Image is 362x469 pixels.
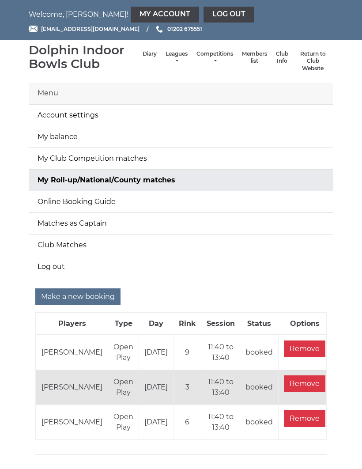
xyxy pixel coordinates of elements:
[201,335,240,370] td: 11:40 to 13:40
[108,313,139,335] th: Type
[201,370,240,405] td: 11:40 to 13:40
[240,405,279,440] td: booked
[139,370,173,405] td: [DATE]
[139,313,173,335] th: Day
[29,170,333,191] a: My Roll-up/National/County matches
[156,26,162,33] img: Phone us
[29,83,333,104] div: Menu
[166,50,188,65] a: Leagues
[35,288,121,305] input: Make a new booking
[108,335,139,370] td: Open Play
[201,313,240,335] th: Session
[284,340,325,357] input: Remove
[279,313,331,335] th: Options
[108,370,139,405] td: Open Play
[29,191,333,212] a: Online Booking Guide
[29,234,333,256] a: Club Matches
[173,313,201,335] th: Rink
[36,335,108,370] td: [PERSON_NAME]
[29,26,38,32] img: Email
[196,50,233,65] a: Competitions
[36,405,108,440] td: [PERSON_NAME]
[276,50,288,65] a: Club Info
[139,405,173,440] td: [DATE]
[204,7,254,23] a: Log out
[240,313,279,335] th: Status
[29,148,333,169] a: My Club Competition matches
[131,7,199,23] a: My Account
[173,335,201,370] td: 9
[167,26,202,32] span: 01202 675551
[173,405,201,440] td: 6
[240,335,279,370] td: booked
[240,370,279,405] td: booked
[36,313,108,335] th: Players
[143,50,157,58] a: Diary
[155,25,202,33] a: Phone us 01202 675551
[139,335,173,370] td: [DATE]
[297,50,329,72] a: Return to Club Website
[108,405,139,440] td: Open Play
[284,410,325,427] input: Remove
[173,370,201,405] td: 3
[29,126,333,148] a: My balance
[284,375,325,392] input: Remove
[29,25,140,33] a: Email [EMAIL_ADDRESS][DOMAIN_NAME]
[29,7,333,23] nav: Welcome, [PERSON_NAME]!
[29,256,333,277] a: Log out
[201,405,240,440] td: 11:40 to 13:40
[29,43,138,71] div: Dolphin Indoor Bowls Club
[242,50,267,65] a: Members list
[29,105,333,126] a: Account settings
[41,26,140,32] span: [EMAIL_ADDRESS][DOMAIN_NAME]
[29,213,333,234] a: Matches as Captain
[36,370,108,405] td: [PERSON_NAME]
